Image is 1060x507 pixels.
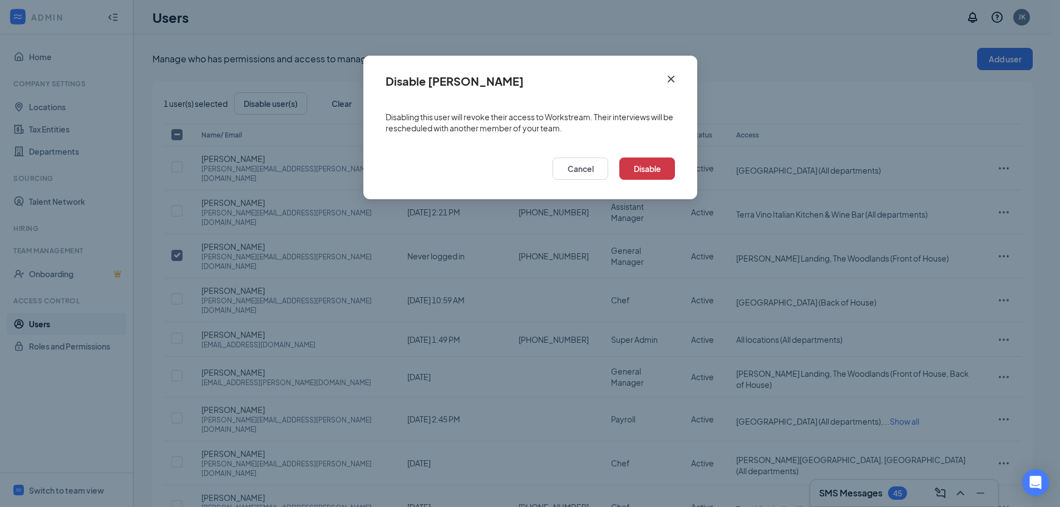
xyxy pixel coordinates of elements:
div: Open Intercom Messenger [1022,469,1049,496]
div: Disable [PERSON_NAME] [386,75,524,87]
button: Close [656,56,697,91]
button: Disable [619,157,675,180]
button: Cancel [553,157,608,180]
span: Disabling this user will revoke their access to Workstream. Their interviews will be rescheduled ... [386,111,675,134]
svg: Cross [664,72,678,86]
